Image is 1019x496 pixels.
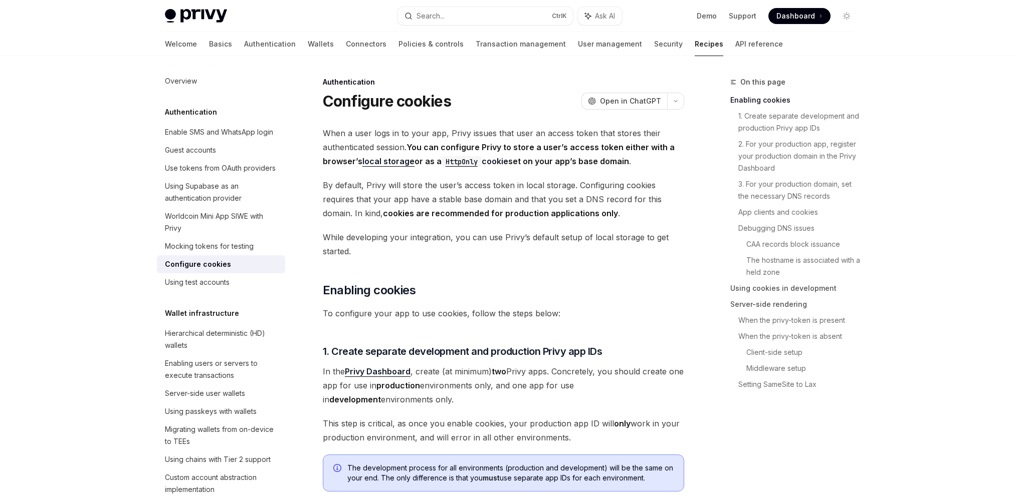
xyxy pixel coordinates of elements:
[333,464,343,474] svg: Info
[244,32,296,56] a: Authentication
[157,177,285,207] a: Using Supabase as an authentication provider
[165,357,279,381] div: Enabling users or servers to execute transactions
[329,394,381,404] strong: development
[735,32,783,56] a: API reference
[483,473,500,482] strong: must
[398,32,464,56] a: Policies & controls
[346,32,386,56] a: Connectors
[614,418,631,428] strong: only
[581,93,667,110] button: Open in ChatGPT
[417,10,445,22] div: Search...
[165,75,197,87] div: Overview
[165,423,279,447] div: Migrating wallets from on-device to TEEs
[165,258,231,270] div: Configure cookies
[345,366,411,377] a: Privy Dashboard
[157,141,285,159] a: Guest accounts
[157,402,285,420] a: Using passkeys with wallets
[323,282,416,298] span: Enabling cookies
[165,106,217,118] h5: Authentication
[157,384,285,402] a: Server-side user wallets
[157,255,285,273] a: Configure cookies
[323,142,675,167] strong: You can configure Privy to store a user’s access token either with a browser’s or as a set on you...
[595,11,615,21] span: Ask AI
[157,324,285,354] a: Hierarchical deterministic (HD) wallets
[362,156,415,167] a: local storage
[157,72,285,90] a: Overview
[697,11,717,21] a: Demo
[157,237,285,255] a: Mocking tokens for testing
[323,126,684,168] span: When a user logs in to your app, Privy issues that user an access token that stores their authent...
[376,380,420,390] strong: production
[323,230,684,258] span: While developing your integration, you can use Privy’s default setup of local storage to get star...
[209,32,232,56] a: Basics
[157,450,285,468] a: Using chains with Tier 2 support
[165,276,230,288] div: Using test accounts
[323,306,684,320] span: To configure your app to use cookies, follow the steps below:
[165,210,279,234] div: Worldcoin Mini App SIWE with Privy
[730,296,863,312] a: Server-side rendering
[442,156,482,167] code: HttpOnly
[165,307,239,319] h5: Wallet infrastructure
[383,208,618,218] strong: cookies are recommended for production applications only
[768,8,831,24] a: Dashboard
[165,126,273,138] div: Enable SMS and WhatsApp login
[157,420,285,450] a: Migrating wallets from on-device to TEEs
[738,328,863,344] a: When the privy-token is absent
[165,32,197,56] a: Welcome
[323,344,602,358] span: 1. Create separate development and production Privy app IDs
[308,32,334,56] a: Wallets
[578,7,622,25] button: Ask AI
[738,204,863,220] a: App clients and cookies
[165,387,245,399] div: Server-side user wallets
[578,32,642,56] a: User management
[165,471,279,495] div: Custom account abstraction implementation
[323,77,684,87] div: Authentication
[740,76,785,88] span: On this page
[476,32,566,56] a: Transaction management
[738,136,863,176] a: 2. For your production app, register your production domain in the Privy Dashboard
[165,405,257,417] div: Using passkeys with wallets
[165,240,254,252] div: Mocking tokens for testing
[165,162,276,174] div: Use tokens from OAuth providers
[738,312,863,328] a: When the privy-token is present
[165,9,227,23] img: light logo
[492,366,506,376] strong: two
[730,92,863,108] a: Enabling cookies
[552,12,567,20] span: Ctrl K
[738,220,863,236] a: Debugging DNS issues
[600,96,661,106] span: Open in ChatGPT
[323,364,684,406] span: In the , create (at minimum) Privy apps. Concretely, you should create one app for use in environ...
[839,8,855,24] button: Toggle dark mode
[397,7,573,25] button: Search...CtrlK
[165,453,271,465] div: Using chains with Tier 2 support
[738,376,863,392] a: Setting SameSite to Lax
[157,159,285,177] a: Use tokens from OAuth providers
[165,327,279,351] div: Hierarchical deterministic (HD) wallets
[654,32,683,56] a: Security
[157,354,285,384] a: Enabling users or servers to execute transactions
[165,144,216,156] div: Guest accounts
[776,11,815,21] span: Dashboard
[323,92,451,110] h1: Configure cookies
[746,344,863,360] a: Client-side setup
[165,180,279,204] div: Using Supabase as an authentication provider
[442,156,508,166] a: HttpOnlycookie
[730,280,863,296] a: Using cookies in development
[157,273,285,291] a: Using test accounts
[323,416,684,444] span: This step is critical, as once you enable cookies, your production app ID will work in your produ...
[695,32,723,56] a: Recipes
[157,207,285,237] a: Worldcoin Mini App SIWE with Privy
[738,108,863,136] a: 1. Create separate development and production Privy app IDs
[347,463,674,483] span: The development process for all environments (production and development) will be the same on you...
[157,123,285,141] a: Enable SMS and WhatsApp login
[746,236,863,252] a: CAA records block issuance
[729,11,756,21] a: Support
[738,176,863,204] a: 3. For your production domain, set the necessary DNS records
[323,178,684,220] span: By default, Privy will store the user’s access token in local storage. Configuring cookies requir...
[746,360,863,376] a: Middleware setup
[746,252,863,280] a: The hostname is associated with a held zone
